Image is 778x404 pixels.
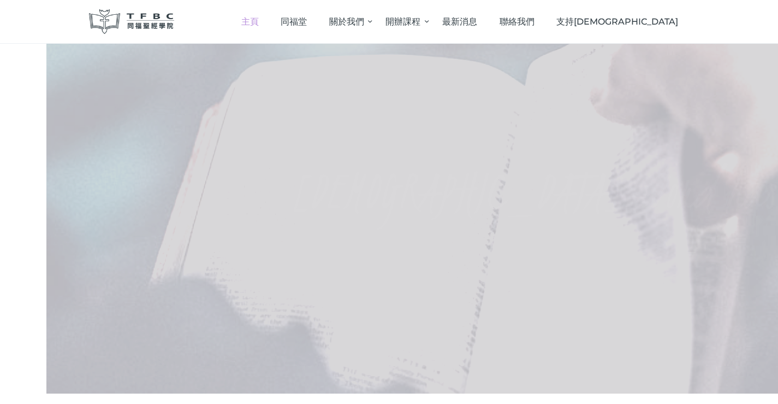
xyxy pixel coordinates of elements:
[385,16,420,27] span: 開辦課程
[500,16,534,27] span: 聯絡我們
[270,5,318,38] a: 同福堂
[442,16,477,27] span: 最新消息
[488,5,545,38] a: 聯絡我們
[281,16,307,27] span: 同福堂
[318,5,375,38] a: 關於我們
[230,5,270,38] a: 主頁
[375,5,431,38] a: 開辦課程
[545,5,690,38] a: 支持[DEMOGRAPHIC_DATA]
[556,16,678,27] span: 支持[DEMOGRAPHIC_DATA]
[329,16,364,27] span: 關於我們
[431,5,489,38] a: 最新消息
[89,9,174,34] img: 同福聖經學院 TFBC
[241,16,259,27] span: 主頁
